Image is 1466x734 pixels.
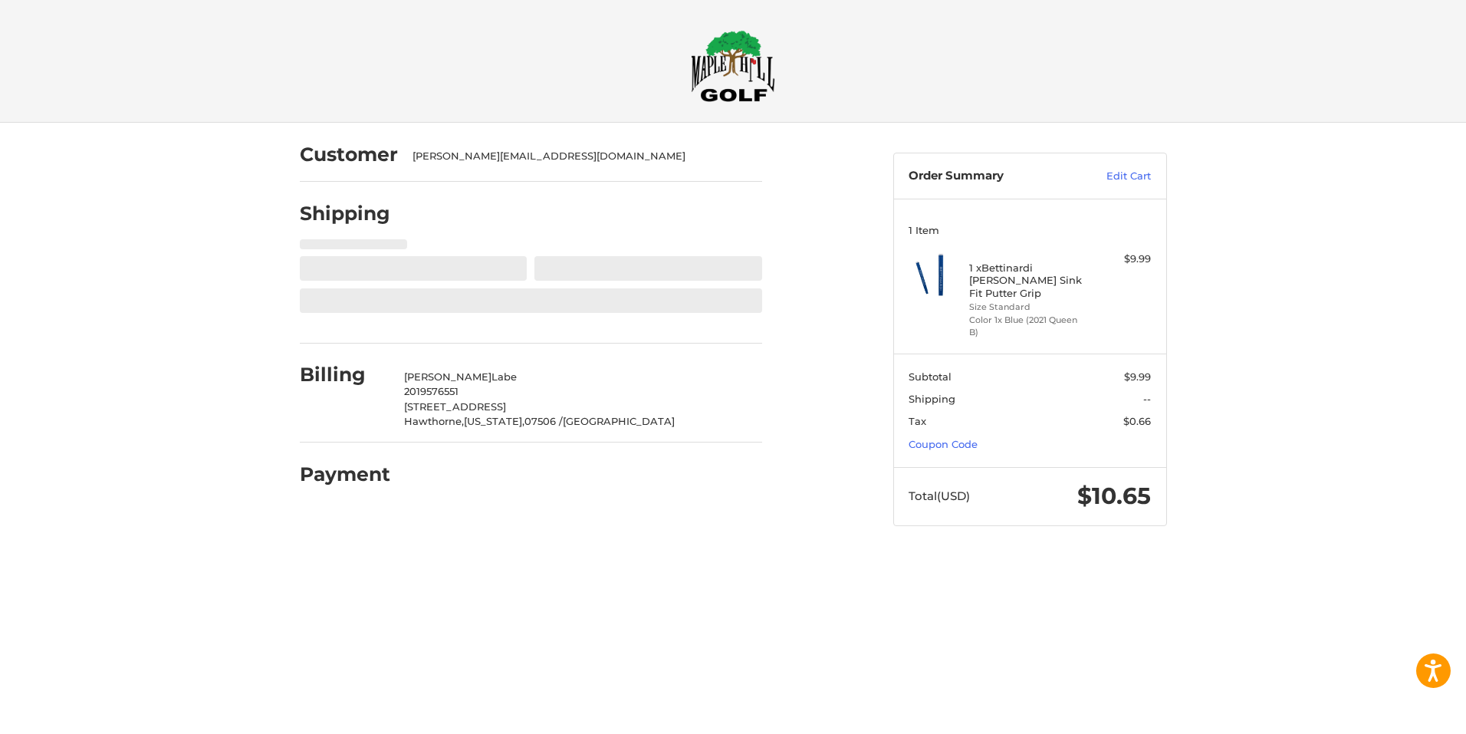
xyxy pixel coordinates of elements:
span: $0.66 [1123,415,1151,427]
span: 2019576551 [404,385,459,397]
h4: 1 x Bettinardi [PERSON_NAME] Sink Fit Putter Grip [969,262,1086,299]
a: Coupon Code [909,438,978,450]
a: Edit Cart [1073,169,1151,184]
span: 07506 / [524,415,563,427]
div: [PERSON_NAME][EMAIL_ADDRESS][DOMAIN_NAME] [413,149,747,164]
li: Size Standard [969,301,1086,314]
span: $10.65 [1077,482,1151,510]
iframe: Google Customer Reviews [1339,693,1466,734]
h2: Billing [300,363,390,387]
h2: Payment [300,462,390,486]
span: Hawthorne, [404,415,464,427]
h3: Order Summary [909,169,1073,184]
h3: 1 Item [909,224,1151,236]
span: Subtotal [909,370,952,383]
span: $9.99 [1124,370,1151,383]
li: Color 1x Blue (2021 Queen B) [969,314,1086,339]
span: [PERSON_NAME] [404,370,491,383]
span: Shipping [909,393,955,405]
h2: Customer [300,143,398,166]
img: Maple Hill Golf [691,30,775,102]
span: -- [1143,393,1151,405]
span: [US_STATE], [464,415,524,427]
span: Labe [491,370,517,383]
span: [STREET_ADDRESS] [404,400,506,413]
div: $9.99 [1090,252,1151,267]
span: Tax [909,415,926,427]
span: [GEOGRAPHIC_DATA] [563,415,675,427]
h2: Shipping [300,202,390,225]
span: Total (USD) [909,489,970,503]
